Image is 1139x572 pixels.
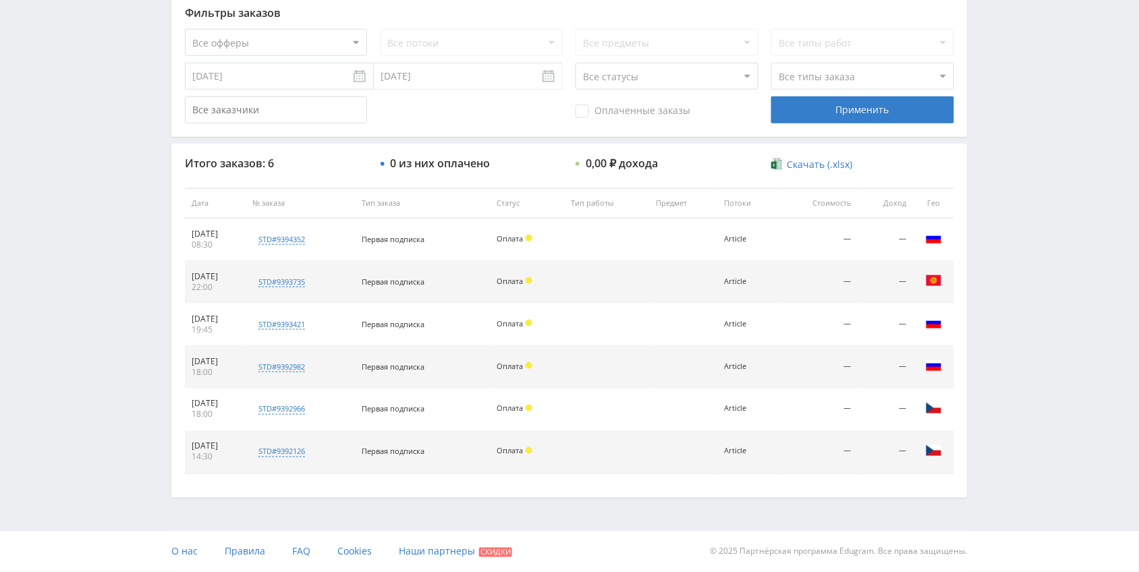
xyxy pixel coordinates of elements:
div: std#9393421 [258,319,305,330]
span: Холд [526,362,532,369]
span: Оплата [497,403,524,413]
span: Оплата [497,233,524,244]
span: Холд [526,405,532,411]
span: Оплата [497,446,524,456]
div: 14:30 [192,452,239,463]
div: std#9393735 [258,277,305,287]
img: rus.png [926,230,942,246]
span: FAQ [292,545,310,558]
span: Оплаченные заказы [576,105,690,118]
img: rus.png [926,315,942,331]
th: № заказа [246,188,356,219]
span: Первая подписка [362,404,425,414]
div: 19:45 [192,324,239,335]
td: — [779,219,858,261]
span: Первая подписка [362,277,425,287]
div: [DATE] [192,441,239,452]
div: Article [724,362,772,371]
span: Оплата [497,276,524,286]
th: Доход [858,188,914,219]
td: — [779,346,858,389]
a: Cookies [337,532,372,572]
div: Фильтры заказов [185,7,954,19]
a: О нас [171,532,198,572]
th: Статус [491,188,565,219]
div: [DATE] [192,229,239,239]
td: — [858,304,914,346]
span: Холд [526,277,532,284]
th: Гео [914,188,954,219]
div: [DATE] [192,356,239,367]
input: Все заказчики [185,96,367,123]
div: Article [724,447,772,456]
img: kgz.png [926,273,942,289]
span: Первая подписка [362,362,425,372]
div: Итого заказов: 6 [185,157,367,169]
div: 08:30 [192,239,239,250]
div: std#9392966 [258,404,305,415]
div: © 2025 Партнёрская программа Edugram. Все права защищены. [576,532,968,572]
span: Наши партнеры [399,545,475,558]
a: Скачать (.xlsx) [771,158,852,171]
td: — [858,431,914,474]
div: Article [724,235,772,244]
div: 18:00 [192,409,239,420]
td: — [779,261,858,304]
div: 18:00 [192,367,239,378]
span: Скидки [479,548,512,557]
div: 22:00 [192,282,239,293]
td: — [858,261,914,304]
span: Холд [526,447,532,454]
span: Первая подписка [362,447,425,457]
th: Предмет [650,188,717,219]
th: Тип работы [564,188,649,219]
span: Оплата [497,361,524,371]
div: Применить [771,96,953,123]
img: cze.png [926,442,942,459]
div: std#9392126 [258,447,305,457]
img: rus.png [926,357,942,374]
div: [DATE] [192,399,239,409]
span: Оплата [497,318,524,328]
th: Стоимость [779,188,858,219]
td: — [858,346,914,389]
a: Правила [225,532,265,572]
th: Потоки [717,188,779,219]
th: Дата [185,188,246,219]
div: 0,00 ₽ дохода [586,157,658,169]
a: Наши партнеры Скидки [399,532,512,572]
div: Article [724,277,772,286]
span: Правила [225,545,265,558]
img: cze.png [926,400,942,416]
div: Article [724,320,772,328]
div: std#9392982 [258,362,305,372]
span: Холд [526,235,532,241]
td: — [858,219,914,261]
div: 0 из них оплачено [391,157,491,169]
div: std#9394352 [258,234,305,245]
a: FAQ [292,532,310,572]
div: [DATE] [192,271,239,282]
span: Первая подписка [362,234,425,244]
td: — [779,431,858,474]
img: xlsx [771,157,783,171]
span: Первая подписка [362,319,425,329]
span: Скачать (.xlsx) [787,159,853,170]
td: — [779,304,858,346]
td: — [858,389,914,431]
div: [DATE] [192,314,239,324]
td: — [779,389,858,431]
div: Article [724,405,772,413]
span: Холд [526,320,532,326]
span: О нас [171,545,198,558]
span: Cookies [337,545,372,558]
th: Тип заказа [356,188,491,219]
